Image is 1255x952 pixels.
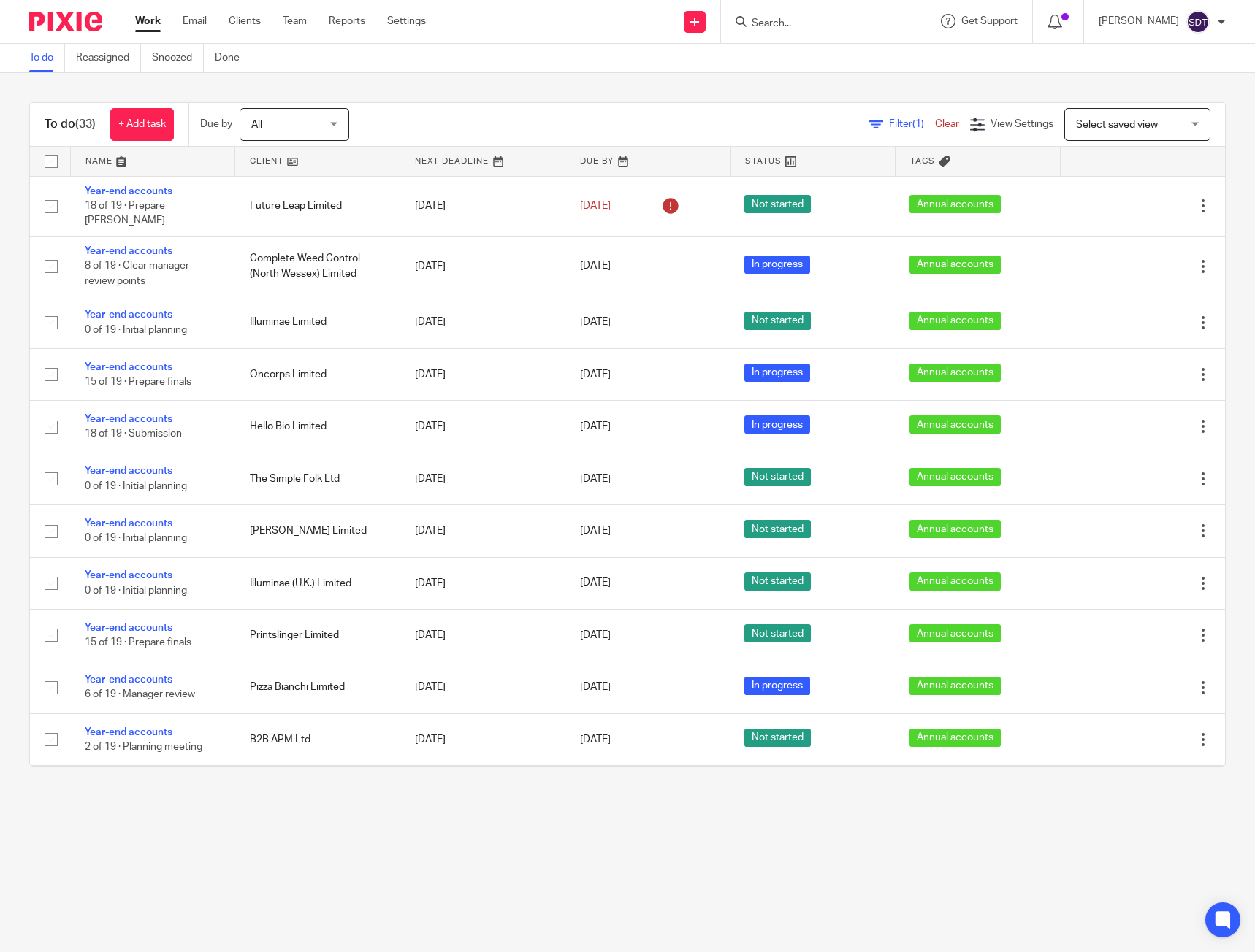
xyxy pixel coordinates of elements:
span: [DATE] [580,369,611,380]
input: Search [750,18,882,31]
span: All [251,120,262,130]
a: + Add task [110,108,174,141]
span: 0 of 19 · Initial planning [85,586,187,596]
td: [DATE] [400,557,565,609]
td: Printslinger Limited [235,609,400,661]
td: The Simple Folk Ltd [235,453,400,504]
a: Year-end accounts [85,362,172,372]
span: 0 of 19 · Initial planning [85,325,187,335]
td: Oncorps Limited [235,348,400,400]
span: Select saved view [1076,120,1158,130]
a: Email [183,14,207,28]
span: Not started [744,729,811,747]
span: Not started [744,195,811,213]
span: Not started [744,312,811,330]
span: 18 of 19 · Prepare [PERSON_NAME] [85,201,165,226]
span: [DATE] [580,578,611,588]
img: Pixie [29,12,102,31]
a: Snoozed [152,44,204,72]
a: Reassigned [76,44,141,72]
span: Not started [744,624,811,642]
span: Annual accounts [909,677,1001,695]
span: Annual accounts [909,364,1001,382]
td: [DATE] [400,609,565,661]
td: Complete Weed Control (North Wessex) Limited [235,236,400,296]
span: 6 of 19 · Manager review [85,690,195,700]
span: [DATE] [580,474,611,484]
span: In progress [744,256,810,274]
p: Due by [200,117,232,131]
a: Year-end accounts [85,518,172,529]
span: (1) [912,119,924,129]
span: 0 of 19 · Initial planning [85,481,187,491]
a: Year-end accounts [85,727,172,737]
a: Year-end accounts [85,675,172,685]
td: [DATE] [400,296,565,348]
a: Work [135,14,161,28]
td: [PERSON_NAME] Limited [235,505,400,557]
a: Clear [935,119,959,129]
td: [DATE] [400,661,565,713]
td: [DATE] [400,713,565,765]
a: Year-end accounts [85,466,172,476]
td: [DATE] [400,236,565,296]
span: 15 of 19 · Prepare finals [85,637,191,648]
span: [DATE] [580,683,611,693]
td: Future Leap Limited [235,176,400,236]
span: [DATE] [580,421,611,431]
span: 18 of 19 · Submission [85,429,182,439]
td: [DATE] [400,505,565,557]
a: Team [283,14,307,28]
span: Not started [744,520,811,538]
span: Annual accounts [909,256,1001,274]
td: [DATE] [400,348,565,400]
span: 15 of 19 · Prepare finals [85,377,191,387]
a: Year-end accounts [85,246,172,256]
td: Hello Bio Limited [235,401,400,453]
a: Done [215,44,251,72]
span: Annual accounts [909,312,1001,330]
a: Year-end accounts [85,310,172,320]
span: Annual accounts [909,468,1001,486]
a: Clients [229,14,261,28]
span: 0 of 19 · Initial planning [85,533,187,543]
td: Illuminae (U.K.) Limited [235,557,400,609]
td: [DATE] [400,453,565,504]
img: svg%3E [1186,10,1210,34]
a: Year-end accounts [85,414,172,424]
span: View Settings [991,119,1053,129]
td: B2B APM Ltd [235,713,400,765]
td: [DATE] [400,176,565,236]
span: In progress [744,364,810,382]
span: Filter [889,119,935,129]
span: Not started [744,468,811,486]
span: [DATE] [580,630,611,640]
span: (33) [75,118,96,130]
span: [DATE] [580,318,611,328]
span: [DATE] [580,261,611,272]
a: Reports [329,14,365,28]
span: Annual accounts [909,520,1001,538]
span: 8 of 19 · Clear manager review points [85,261,189,287]
p: [PERSON_NAME] [1099,14,1179,28]
span: [DATE] [580,526,611,536]
span: In progress [744,677,810,695]
h1: To do [45,117,96,132]
span: Annual accounts [909,572,1001,591]
span: [DATE] [580,201,611,211]
a: Year-end accounts [85,623,172,633]
a: Year-end accounts [85,186,172,196]
a: Year-end accounts [85,570,172,580]
span: Annual accounts [909,195,1001,213]
span: Tags [910,157,935,165]
span: Get Support [961,16,1018,26]
span: Annual accounts [909,624,1001,642]
span: [DATE] [580,734,611,745]
a: To do [29,44,65,72]
span: 2 of 19 · Planning meeting [85,742,202,752]
span: Annual accounts [909,415,1001,434]
a: Settings [387,14,426,28]
span: Annual accounts [909,729,1001,747]
td: Illuminae Limited [235,296,400,348]
td: Pizza Bianchi Limited [235,661,400,713]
